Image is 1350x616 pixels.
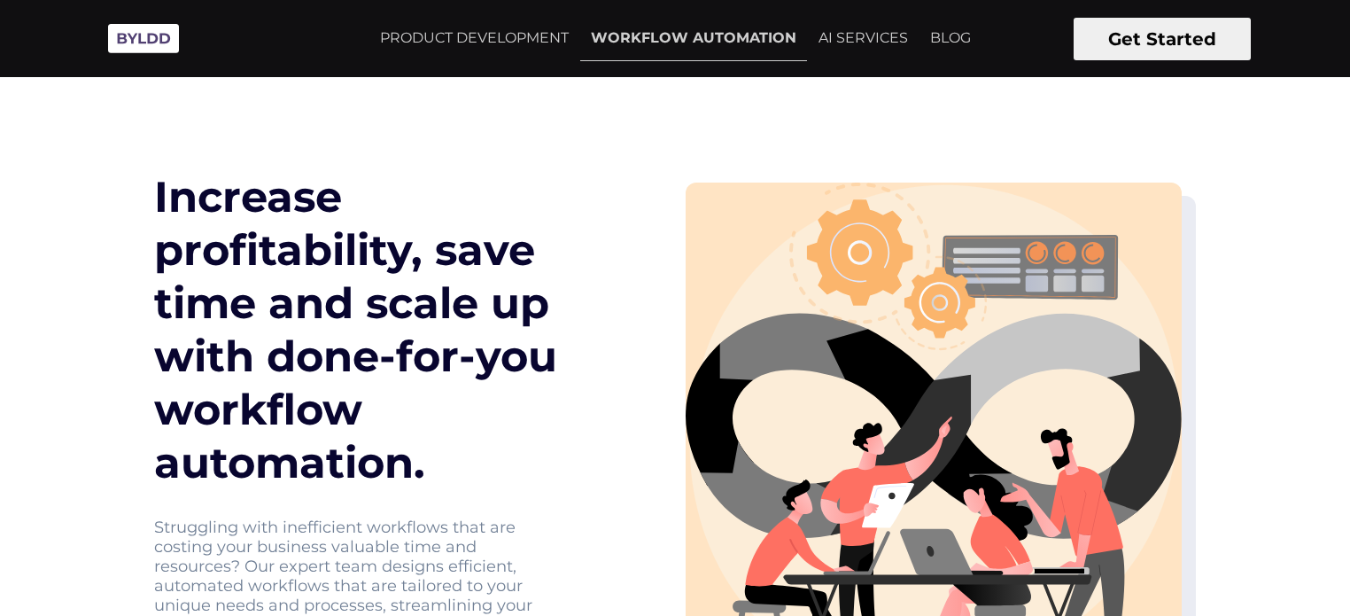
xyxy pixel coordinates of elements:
[919,16,981,60] a: BLOG
[808,16,919,60] a: AI SERVICES
[154,170,604,489] h1: Increase profitability, save time and scale up with done-for-you workflow automation.
[1074,18,1251,60] button: Get Started
[580,16,807,61] a: WORKFLOW AUTOMATION
[99,14,188,63] img: Byldd - Product Development Company
[369,16,579,60] a: PRODUCT DEVELOPMENT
